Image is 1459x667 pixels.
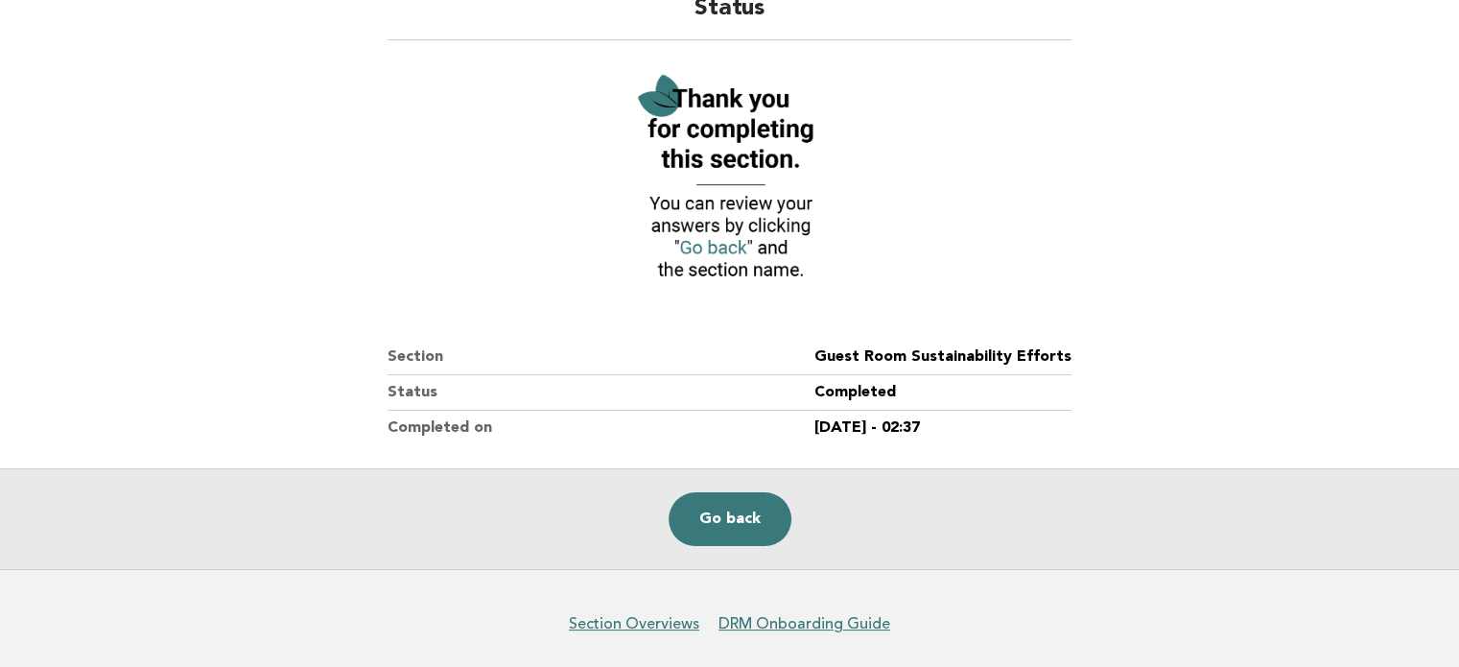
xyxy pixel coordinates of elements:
[814,340,1071,375] dd: Guest Room Sustainability Efforts
[569,614,699,633] a: Section Overviews
[718,614,890,633] a: DRM Onboarding Guide
[814,411,1071,445] dd: [DATE] - 02:37
[814,375,1071,411] dd: Completed
[624,63,835,294] img: Verified
[388,375,814,411] dt: Status
[388,411,814,445] dt: Completed on
[669,492,791,546] a: Go back
[388,340,814,375] dt: Section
